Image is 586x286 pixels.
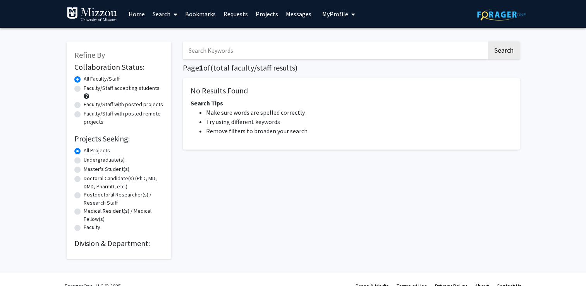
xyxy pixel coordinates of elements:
[67,7,117,22] img: University of Missouri Logo
[199,63,203,72] span: 1
[84,75,120,83] label: All Faculty/Staff
[252,0,282,28] a: Projects
[74,134,163,143] h2: Projects Seeking:
[149,0,181,28] a: Search
[84,165,129,173] label: Master's Student(s)
[282,0,315,28] a: Messages
[84,191,163,207] label: Postdoctoral Researcher(s) / Research Staff
[220,0,252,28] a: Requests
[191,99,223,107] span: Search Tips
[206,126,512,136] li: Remove filters to broaden your search
[84,110,163,126] label: Faculty/Staff with posted remote projects
[477,9,526,21] img: ForagerOne Logo
[6,251,33,280] iframe: Chat
[206,117,512,126] li: Try using different keywords
[84,223,100,231] label: Faculty
[183,157,520,175] nav: Page navigation
[322,10,348,18] span: My Profile
[206,108,512,117] li: Make sure words are spelled correctly
[488,41,520,59] button: Search
[84,207,163,223] label: Medical Resident(s) / Medical Fellow(s)
[125,0,149,28] a: Home
[84,174,163,191] label: Doctoral Candidate(s) (PhD, MD, DMD, PharmD, etc.)
[183,41,487,59] input: Search Keywords
[84,156,125,164] label: Undergraduate(s)
[74,50,105,60] span: Refine By
[84,100,163,109] label: Faculty/Staff with posted projects
[183,63,520,72] h1: Page of ( total faculty/staff results)
[84,146,110,155] label: All Projects
[74,239,163,248] h2: Division & Department:
[181,0,220,28] a: Bookmarks
[74,62,163,72] h2: Collaboration Status:
[191,86,512,95] h5: No Results Found
[84,84,160,92] label: Faculty/Staff accepting students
